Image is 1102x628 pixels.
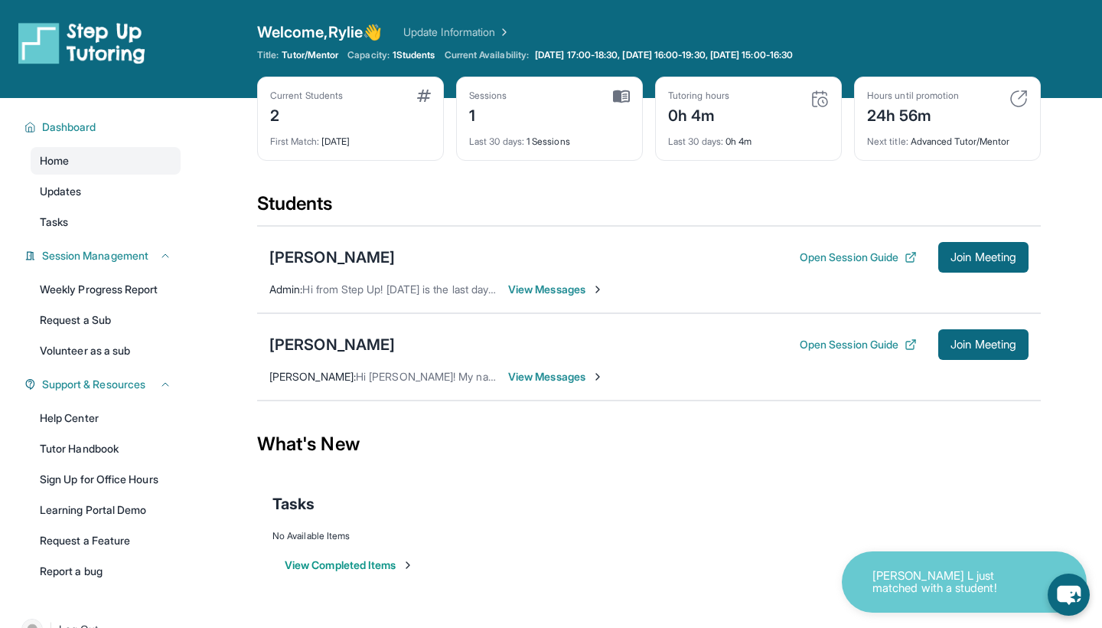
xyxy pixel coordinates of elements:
[36,248,171,263] button: Session Management
[282,49,338,61] span: Tutor/Mentor
[469,126,630,148] div: 1 Sessions
[508,369,604,384] span: View Messages
[269,247,395,268] div: [PERSON_NAME]
[257,21,382,43] span: Welcome, Rylie 👋
[31,404,181,432] a: Help Center
[272,493,315,515] span: Tasks
[668,102,729,126] div: 0h 4m
[668,90,729,102] div: Tutoring hours
[938,242,1029,273] button: Join Meeting
[445,49,529,61] span: Current Availability:
[592,283,604,296] img: Chevron-Right
[270,102,343,126] div: 2
[867,90,959,102] div: Hours until promotion
[18,21,145,64] img: logo
[613,90,630,103] img: card
[31,276,181,303] a: Weekly Progress Report
[31,466,181,493] a: Sign Up for Office Hours
[950,253,1016,262] span: Join Meeting
[495,25,510,40] img: Chevron Right
[592,371,604,383] img: Chevron-Right
[469,102,507,126] div: 1
[867,102,959,126] div: 24h 56m
[1009,90,1028,108] img: card
[417,90,431,102] img: card
[347,49,390,61] span: Capacity:
[872,570,1025,595] p: [PERSON_NAME] L just matched with a student!
[403,25,510,40] a: Update Information
[938,329,1029,360] button: Join Meeting
[393,49,435,61] span: 1 Students
[356,370,766,383] span: Hi [PERSON_NAME]! My name is [PERSON_NAME] and I'm [PERSON_NAME]'s mom.
[40,184,82,199] span: Updates
[1048,574,1090,616] button: chat-button
[31,147,181,175] a: Home
[42,377,145,392] span: Support & Resources
[535,49,793,61] span: [DATE] 17:00-18:30, [DATE] 16:00-19:30, [DATE] 15:00-16:30
[668,126,829,148] div: 0h 4m
[257,410,1041,478] div: What's New
[36,119,171,135] button: Dashboard
[42,248,148,263] span: Session Management
[269,283,302,296] span: Admin :
[800,250,917,265] button: Open Session Guide
[269,334,395,355] div: [PERSON_NAME]
[285,558,414,573] button: View Completed Items
[257,49,279,61] span: Title:
[40,214,68,230] span: Tasks
[810,90,829,108] img: card
[36,377,171,392] button: Support & Resources
[31,208,181,236] a: Tasks
[508,282,604,297] span: View Messages
[31,527,181,554] a: Request a Feature
[469,136,524,147] span: Last 30 days :
[867,126,1028,148] div: Advanced Tutor/Mentor
[469,90,507,102] div: Sessions
[40,153,69,168] span: Home
[31,178,181,205] a: Updates
[270,90,343,102] div: Current Students
[257,191,1041,225] div: Students
[31,496,181,524] a: Learning Portal Demo
[532,49,796,61] a: [DATE] 17:00-18:30, [DATE] 16:00-19:30, [DATE] 15:00-16:30
[668,136,723,147] span: Last 30 days :
[800,337,917,352] button: Open Session Guide
[31,558,181,585] a: Report a bug
[31,435,181,463] a: Tutor Handbook
[31,306,181,334] a: Request a Sub
[867,136,908,147] span: Next title :
[31,337,181,365] a: Volunteer as a sub
[950,340,1016,349] span: Join Meeting
[42,119,96,135] span: Dashboard
[270,136,319,147] span: First Match :
[269,370,356,383] span: [PERSON_NAME] :
[270,126,431,148] div: [DATE]
[272,530,1025,542] div: No Available Items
